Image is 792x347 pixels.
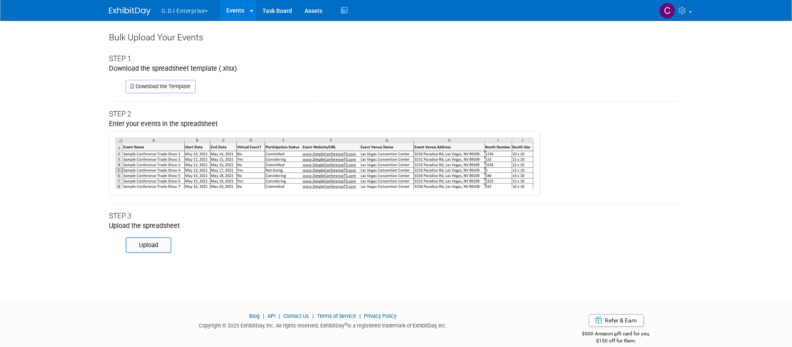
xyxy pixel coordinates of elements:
[364,313,396,319] a: Privacy Policy
[277,313,282,319] span: |
[109,54,683,64] div: Step 1
[344,322,347,327] sup: ®
[109,320,537,330] div: Copyright © 2025 ExhibitDay, Inc. All rights reserved. ExhibitDay is a registered trademark of Ex...
[317,313,356,319] a: Terms of Service
[109,7,151,15] img: ExhibitDay
[283,313,309,319] a: Contact Us
[589,314,643,327] a: Refer & Earn
[549,337,683,345] div: $150 off for them.
[126,80,196,93] a: Download the Template
[109,109,683,119] div: Step 2
[109,64,683,74] div: Download the spreadsheet template (.xlsx)
[549,325,683,344] div: $500 Amazon gift card for you,
[109,211,683,221] div: Step 3
[357,313,363,319] span: |
[261,313,266,319] span: |
[659,3,675,19] img: Clayton Stackpole
[109,221,683,231] div: Upload the spreadsheet
[267,313,275,319] a: API
[310,313,316,319] span: |
[109,31,683,44] div: Bulk Upload Your Events
[109,119,683,195] div: Enter your events in the spreadsheet
[249,313,260,319] a: Blog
